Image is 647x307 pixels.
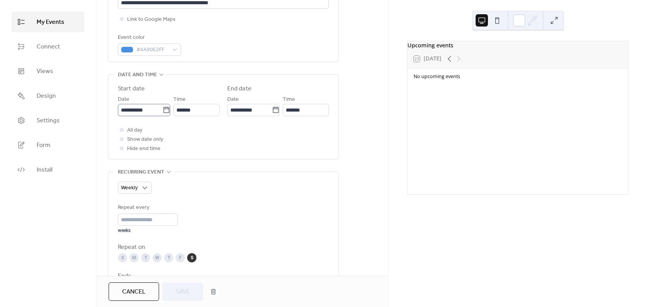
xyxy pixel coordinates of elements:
div: End date [227,84,251,93]
div: weeks [118,227,178,234]
div: S [187,253,196,262]
span: Cancel [122,287,146,297]
span: All day [127,126,142,135]
span: Weekly [121,183,138,193]
span: Design [37,92,56,101]
div: No upcoming events [414,73,622,80]
button: Cancel [109,282,159,301]
span: My Events [37,18,64,27]
span: Views [37,67,53,76]
div: S [118,253,127,262]
span: Date and time [118,70,157,80]
div: Ends [118,272,327,281]
span: Recurring event [118,168,164,177]
div: Start date [118,84,145,93]
span: Time [283,95,295,104]
span: Time [173,95,186,104]
a: Design [12,85,84,106]
span: Form [37,141,50,150]
div: T [141,253,150,262]
div: W [153,253,162,262]
a: Install [12,159,84,180]
a: My Events [12,12,84,32]
a: Settings [12,110,84,131]
div: F [176,253,185,262]
span: Install [37,165,52,175]
span: Settings [37,116,60,125]
div: Repeat every [118,203,176,212]
span: #4A90E2FF [136,45,169,55]
span: Connect [37,42,60,52]
a: Connect [12,36,84,57]
span: Link to Google Maps [127,15,176,24]
a: Views [12,61,84,82]
span: Hide end time [127,144,161,153]
span: Show date only [127,135,163,144]
div: Upcoming events [407,41,628,50]
div: M [129,253,139,262]
div: Repeat on [118,243,327,252]
span: Date [227,95,239,104]
div: Event color [118,33,179,42]
div: T [164,253,173,262]
a: Form [12,135,84,155]
span: Date [118,95,129,104]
